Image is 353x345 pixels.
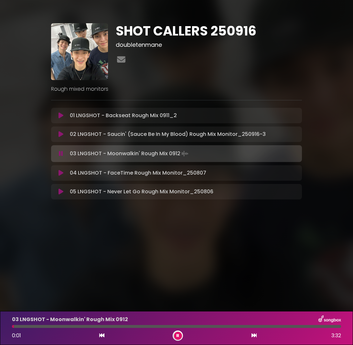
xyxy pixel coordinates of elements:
[70,112,177,119] p: 01 LNGSHOT - Backseat Rough Mix 0911_2
[70,149,189,158] p: 03 LNGSHOT - Moonwalkin' Rough Mix 0912
[70,169,206,177] p: 04 LNGSHOT - FaceTime Rough Mix Monitor_250807
[116,41,302,48] h3: doubletenmane
[51,23,108,80] img: EhfZEEfJT4ehH6TTm04u
[180,149,189,158] img: waveform4.gif
[116,23,302,39] h1: SHOT CALLERS 250916
[51,85,302,93] p: Rough mixed monitors
[70,130,266,138] p: 02 LNGSHOT - Saucin' (Sauce Be In My Blood) Rough Mix Monitor_250916-3
[70,188,213,196] p: 05 LNGSHOT - Never Let Go Rough Mix Monitor_250806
